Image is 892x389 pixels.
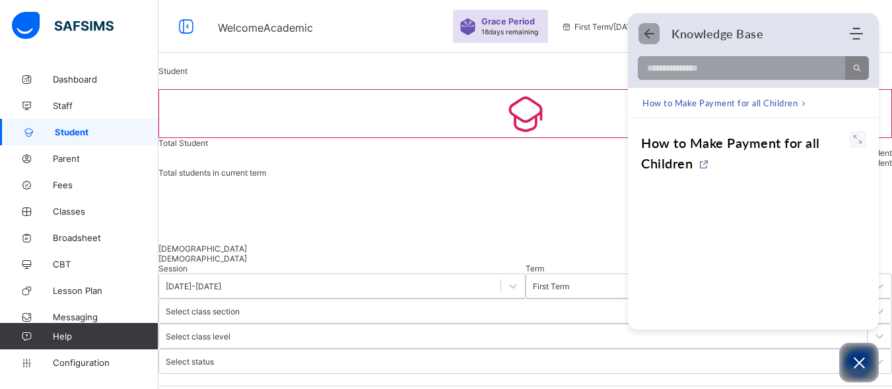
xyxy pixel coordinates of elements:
img: safsims [12,12,114,40]
div: Select class section [166,306,240,316]
span: Dashboard [53,74,158,85]
span: Term [526,264,544,273]
div: First Term [533,281,569,291]
span: Help [53,331,158,341]
button: Back [642,27,656,40]
span: CBT [53,259,158,269]
span: Welcome Academic [218,21,313,34]
div: Modules Menu [848,27,864,40]
div: Total Student [158,138,892,148]
span: Broadsheet [53,232,158,243]
div: How to Make Payment for all Children [641,135,820,171]
span: Grace Period [481,17,535,26]
span: 18 days remaining [481,28,538,36]
span: Total students in current term [158,168,266,178]
span: Lesson Plan [53,285,158,296]
span: Student [158,66,188,76]
span: Configuration [53,357,158,368]
span: Classes [53,206,158,217]
span: Parent [53,153,158,164]
img: sticker-purple.71386a28dfed39d6af7621340158ba97.svg [460,18,476,35]
span: Fees [53,180,158,190]
span: session/term information [561,22,669,32]
span: Session [158,264,188,273]
div: Select status [166,357,214,367]
nav: breadcrumb [642,96,806,110]
span: Messaging [53,312,158,322]
button: Open asap [839,343,879,382]
div: breadcrumb current pageHow to Make Payment for all Children [628,88,879,118]
div: [DATE]-[DATE] [166,281,221,291]
span: Student [55,127,158,137]
div: Select class level [166,332,230,341]
span: [DEMOGRAPHIC_DATA] [158,244,247,254]
span: [DEMOGRAPHIC_DATA] [158,254,247,264]
span: Staff [53,100,158,111]
span: How to Make Payment for all Children [642,96,798,110]
h1: Knowledge Base [671,26,763,41]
